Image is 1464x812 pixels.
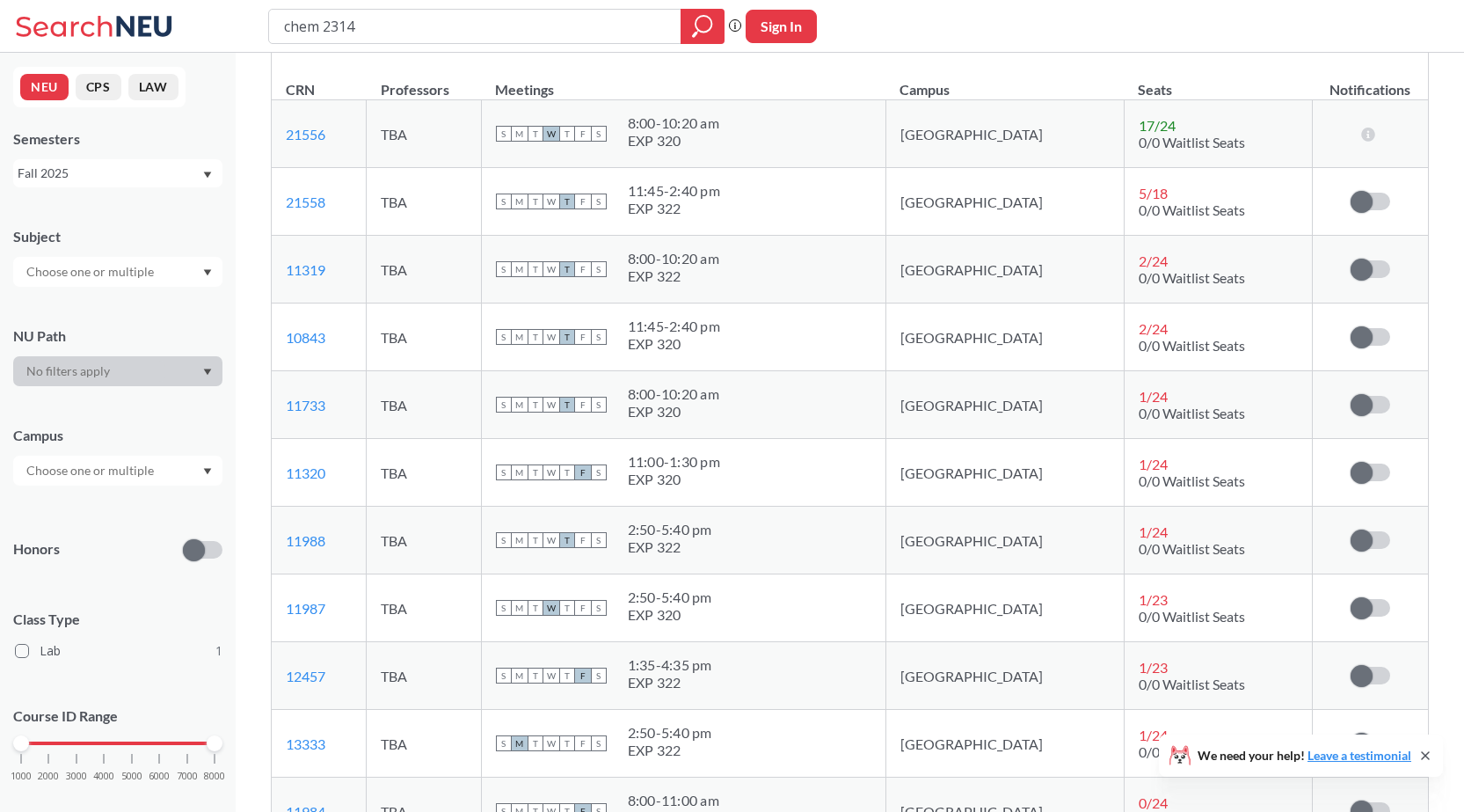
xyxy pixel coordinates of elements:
[1139,591,1168,608] span: 1 / 23
[1139,117,1176,134] span: 17 / 24
[512,668,528,684] span: M
[121,772,142,781] span: 5000
[13,426,222,445] div: Campus
[628,656,712,674] div: 1:35 - 4:35 pm
[496,329,512,345] span: S
[885,100,1124,168] td: [GEOGRAPHIC_DATA]
[286,194,325,210] a: 21558
[628,267,719,285] div: EXP 322
[1139,134,1245,150] span: 0/0 Waitlist Seats
[13,227,222,246] div: Subject
[559,668,575,684] span: T
[11,772,32,781] span: 1000
[286,397,325,413] a: 11733
[496,668,512,684] span: S
[282,11,668,41] input: Class, professor, course number, "phrase"
[512,261,528,277] span: M
[1139,320,1168,337] span: 2 / 24
[367,439,482,507] td: TBA
[367,371,482,439] td: TBA
[13,706,222,727] p: Course ID Range
[628,385,719,403] div: 8:00 - 10:20 am
[575,600,591,616] span: F
[528,126,543,142] span: T
[512,126,528,142] span: M
[496,532,512,548] span: S
[1124,62,1312,100] th: Seats
[203,269,212,276] svg: Dropdown arrow
[528,261,543,277] span: T
[13,356,222,386] div: Dropdown arrow
[215,641,222,661] span: 1
[543,735,559,751] span: W
[543,126,559,142] span: W
[128,74,178,100] button: LAW
[559,194,575,209] span: T
[543,668,559,684] span: W
[496,261,512,277] span: S
[496,126,512,142] span: S
[591,465,607,480] span: S
[575,735,591,751] span: F
[628,453,720,471] div: 11:00 - 1:30 pm
[1139,794,1168,811] span: 0 / 24
[1139,388,1168,405] span: 1 / 24
[1307,748,1411,763] a: Leave a testimonial
[1139,185,1168,201] span: 5 / 18
[528,397,543,413] span: T
[575,532,591,548] span: F
[559,329,575,345] span: T
[575,194,591,209] span: F
[543,600,559,616] span: W
[885,371,1124,439] td: [GEOGRAPHIC_DATA]
[885,439,1124,507] td: [GEOGRAPHIC_DATA]
[367,236,482,304] td: TBA
[286,261,325,278] a: 11319
[203,468,212,475] svg: Dropdown arrow
[746,10,817,43] button: Sign In
[628,521,712,538] div: 2:50 - 5:40 pm
[885,62,1124,100] th: Campus
[13,539,60,560] p: Honors
[628,538,712,556] div: EXP 322
[628,182,720,200] div: 11:45 - 2:40 pm
[628,403,719,421] div: EXP 320
[367,100,482,168] td: TBA
[177,772,198,781] span: 7000
[591,261,607,277] span: S
[559,735,575,751] span: T
[692,14,713,39] svg: magnifying glass
[367,304,482,371] td: TBA
[528,735,543,751] span: T
[496,397,512,413] span: S
[628,318,720,335] div: 11:45 - 2:40 pm
[591,329,607,345] span: S
[13,129,222,149] div: Semesters
[591,397,607,413] span: S
[885,236,1124,304] td: [GEOGRAPHIC_DATA]
[528,329,543,345] span: T
[575,668,591,684] span: F
[591,194,607,209] span: S
[496,465,512,480] span: S
[591,532,607,548] span: S
[528,465,543,480] span: T
[76,74,121,100] button: CPS
[13,610,222,629] span: Class Type
[203,369,212,376] svg: Dropdown arrow
[628,589,712,606] div: 2:50 - 5:40 pm
[528,600,543,616] span: T
[286,668,325,684] a: 12457
[496,735,512,751] span: S
[367,507,482,574] td: TBA
[628,200,720,217] div: EXP 322
[1139,337,1245,354] span: 0/0 Waitlist Seats
[367,642,482,710] td: TBA
[559,261,575,277] span: T
[512,329,528,345] span: M
[18,164,201,183] div: Fall 2025
[628,471,720,488] div: EXP 320
[528,194,543,209] span: T
[512,735,528,751] span: M
[543,329,559,345] span: W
